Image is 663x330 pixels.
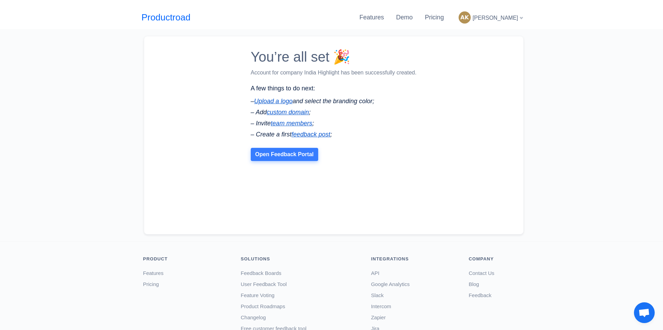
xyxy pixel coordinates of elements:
a: Pricing [425,14,444,21]
a: Feedback [469,292,491,298]
div: Solutions [241,256,361,262]
div: Product [143,256,231,262]
a: Contact Us [469,270,494,276]
a: team members [271,120,312,127]
h1: You’re all set 🎉 [251,48,416,65]
span: [PERSON_NAME] [472,15,518,21]
img: Adrian Knight userpic [459,11,471,24]
div: A few things to do next: [251,84,416,93]
div: – Invite ; [251,119,416,128]
a: Upload a logo [254,98,293,105]
a: Feature Voting [241,292,275,298]
div: – and select the branding color; [251,97,416,106]
a: Product Roadmaps [241,303,285,309]
div: – Add ; [251,108,416,117]
a: feedback post [292,131,330,138]
a: Zapier [371,314,386,320]
div: Account for company India Highlight has been successfully created. [251,69,416,77]
a: custom domain [267,109,309,116]
a: Blog [469,281,479,287]
a: Intercom [371,303,391,309]
a: Google Analytics [371,281,410,287]
a: Features [359,14,384,21]
a: Productroad [141,11,191,24]
a: Changelog [241,314,266,320]
div: – Create a first ; [251,130,416,139]
div: [PERSON_NAME] [456,9,525,26]
a: Pricing [143,281,159,287]
a: Slack [371,292,384,298]
a: Features [143,270,164,276]
a: Demo [396,14,413,21]
a: User Feedback Tool [241,281,287,287]
div: Company [469,256,523,262]
a: Feedback Boards [241,270,282,276]
a: Open chat [634,302,655,323]
a: Open Feedback Portal [251,148,318,161]
div: Integrations [371,256,459,262]
a: API [371,270,379,276]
